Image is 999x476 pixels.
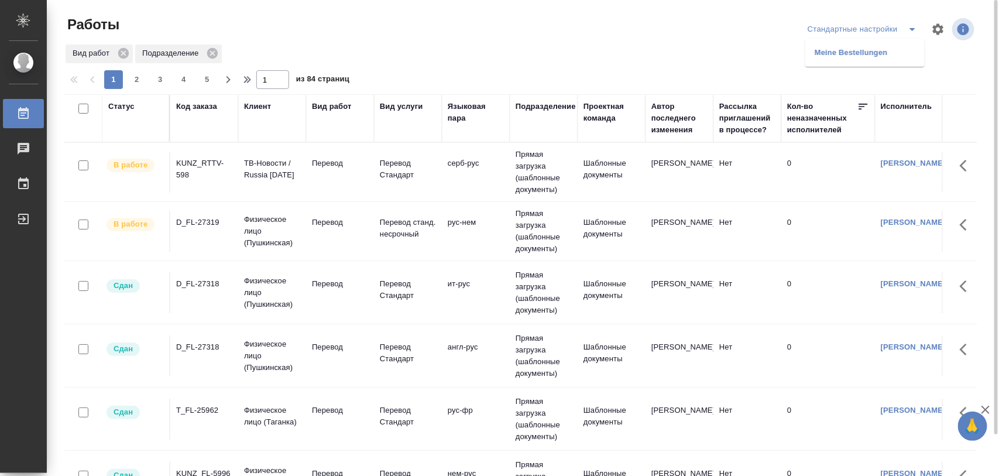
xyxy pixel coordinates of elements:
[380,101,423,112] div: Вид услуги
[781,211,875,252] td: 0
[312,405,368,416] p: Перевод
[510,327,578,385] td: Прямая загрузка (шаблонные документы)
[244,405,300,428] p: Физическое лицо (Таганка)
[244,157,300,181] p: ТВ-Новости / Russia [DATE]
[578,211,646,252] td: Шаблонные документы
[66,44,133,63] div: Вид работ
[64,15,119,34] span: Работы
[646,152,713,193] td: [PERSON_NAME]
[578,399,646,440] td: Шаблонные документы
[151,74,170,85] span: 3
[953,272,981,300] button: Здесь прячутся важные кнопки
[448,101,504,124] div: Языковая пара
[312,101,352,112] div: Вид работ
[105,278,163,294] div: Менеджер проверил работу исполнителя, передает ее на следующий этап
[646,272,713,313] td: [PERSON_NAME]
[114,343,133,355] p: Сдан
[176,157,232,181] div: KUNZ_RTTV-598
[114,159,147,171] p: В работе
[713,335,781,376] td: Нет
[881,218,946,227] a: [PERSON_NAME]
[174,70,193,89] button: 4
[719,101,775,136] div: Рассылка приглашений в процессе?
[578,335,646,376] td: Шаблонные документы
[312,157,368,169] p: Перевод
[881,343,946,351] a: [PERSON_NAME]
[198,70,217,89] button: 5
[176,405,232,416] div: T_FL-25962
[105,341,163,357] div: Менеджер проверил работу исполнителя, передает ее на следующий этап
[244,101,271,112] div: Клиент
[583,101,640,124] div: Проектная команда
[244,214,300,249] p: Физическое лицо (Пушкинская)
[244,275,300,310] p: Физическое лицо (Пушкинская)
[787,101,857,136] div: Кол-во неназначенных исполнителей
[578,152,646,193] td: Шаблонные документы
[312,217,368,228] p: Перевод
[963,414,983,439] span: 🙏
[953,399,981,427] button: Здесь прячутся важные кнопки
[713,211,781,252] td: Нет
[151,70,170,89] button: 3
[805,20,924,39] div: split button
[442,272,510,313] td: ит-рус
[881,279,946,288] a: [PERSON_NAME]
[510,202,578,261] td: Прямая загрузка (шаблонные документы)
[651,101,708,136] div: Автор последнего изменения
[805,43,925,62] li: Meine Bestellungen
[380,278,436,302] p: Перевод Стандарт
[713,272,781,313] td: Нет
[952,18,977,40] span: Посмотреть информацию
[953,335,981,364] button: Здесь прячутся важные кнопки
[510,143,578,201] td: Прямая загрузка (шаблонные документы)
[176,278,232,290] div: D_FL-27318
[646,399,713,440] td: [PERSON_NAME]
[114,280,133,292] p: Сдан
[114,218,147,230] p: В работе
[380,405,436,428] p: Перевод Стандарт
[713,152,781,193] td: Нет
[176,341,232,353] div: D_FL-27318
[73,47,114,59] p: Вид работ
[296,72,349,89] span: из 84 страниц
[442,211,510,252] td: рус-нем
[244,338,300,374] p: Физическое лицо (Пушкинская)
[105,157,163,173] div: Исполнитель выполняет работу
[442,335,510,376] td: англ-рус
[510,390,578,448] td: Прямая загрузка (шаблонные документы)
[380,157,436,181] p: Перевод Стандарт
[881,406,946,415] a: [PERSON_NAME]
[114,406,133,418] p: Сдан
[924,15,952,43] span: Настроить таблицу
[516,101,576,112] div: Подразделение
[646,335,713,376] td: [PERSON_NAME]
[108,101,135,112] div: Статус
[176,101,217,112] div: Код заказа
[135,44,222,63] div: Подразделение
[176,217,232,228] div: D_FL-27319
[781,399,875,440] td: 0
[174,74,193,85] span: 4
[881,159,946,167] a: [PERSON_NAME]
[128,74,146,85] span: 2
[881,101,932,112] div: Исполнитель
[510,263,578,322] td: Прямая загрузка (шаблонные документы)
[105,405,163,420] div: Менеджер проверил работу исполнителя, передает ее на следующий этап
[128,70,146,89] button: 2
[198,74,217,85] span: 5
[105,217,163,232] div: Исполнитель выполняет работу
[442,399,510,440] td: рус-фр
[380,217,436,240] p: Перевод станд. несрочный
[442,152,510,193] td: серб-рус
[953,152,981,180] button: Здесь прячутся важные кнопки
[312,341,368,353] p: Перевод
[578,272,646,313] td: Шаблонные документы
[781,152,875,193] td: 0
[781,335,875,376] td: 0
[646,211,713,252] td: [PERSON_NAME]
[781,272,875,313] td: 0
[380,341,436,365] p: Перевод Стандарт
[958,412,987,441] button: 🙏
[713,399,781,440] td: Нет
[312,278,368,290] p: Перевод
